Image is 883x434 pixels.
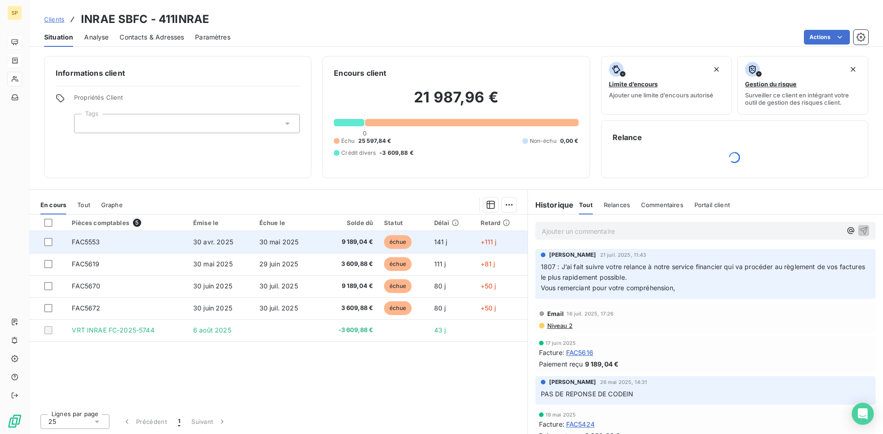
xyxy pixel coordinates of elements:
button: Actions [804,30,850,45]
h3: INRAE SBFC - 411INRAE [81,11,209,28]
span: VRT INRAE FC-2025-5744 [72,326,154,334]
span: Vous remerciant pour votre compréhension, [541,284,675,292]
h6: Relance [613,132,857,143]
span: Paramètres [195,33,230,42]
span: 3 609,88 € [325,304,373,313]
span: 1807 : J’ai fait suivre votre relance à notre service financier qui va procéder au règlement de v... [541,263,867,281]
span: FAC5553 [72,238,100,246]
span: 80 j [434,304,446,312]
span: Facture : [539,419,564,429]
span: Commentaires [641,201,683,209]
span: [PERSON_NAME] [549,378,596,386]
button: Précédent [117,412,172,431]
span: 21 juil. 2025, 11:43 [600,252,647,258]
button: Suivant [186,412,232,431]
span: 26 mai 2025, 14:31 [600,379,648,385]
span: -3 609,88 € [325,326,373,335]
span: +111 j [481,238,497,246]
span: -3 609,88 € [379,149,413,157]
span: échue [384,257,412,271]
div: Solde dû [325,219,373,226]
span: 30 mai 2025 [193,260,233,268]
div: Échue le [259,219,314,226]
button: Gestion du risqueSurveiller ce client en intégrant votre outil de gestion des risques client. [737,56,868,115]
span: Contacts & Adresses [120,33,184,42]
span: FAC5672 [72,304,100,312]
span: 0,00 € [560,137,579,145]
span: Tout [77,201,90,209]
span: Gestion du risque [745,80,797,88]
span: 1 [178,417,180,426]
span: +50 j [481,282,496,290]
span: Niveau 2 [546,322,573,329]
div: Open Intercom Messenger [852,403,874,425]
span: Analyse [84,33,109,42]
span: 25 [48,417,56,426]
span: 9 189,04 € [325,282,373,291]
span: FAC5616 [566,348,593,357]
span: +81 j [481,260,495,268]
span: PAS DE REPONSE DE CODEIN [541,390,634,398]
span: 9 189,04 € [325,237,373,247]
a: Clients [44,15,64,24]
div: Pièces comptables [72,219,182,227]
span: Crédit divers [341,149,376,157]
span: Relances [604,201,630,209]
span: 111 j [434,260,446,268]
h6: Historique [528,199,574,210]
span: 0 [363,130,367,137]
span: 25 597,84 € [358,137,391,145]
h6: Encours client [334,68,386,79]
div: Émise le [193,219,248,226]
span: [PERSON_NAME] [549,251,596,259]
span: 9 189,04 € [585,359,619,369]
div: Délai [434,219,470,226]
span: 30 juin 2025 [193,304,232,312]
h2: 21 987,96 € [334,88,578,116]
span: En cours [40,201,66,209]
span: Situation [44,33,73,42]
span: échue [384,235,412,249]
span: 80 j [434,282,446,290]
input: Ajouter une valeur [82,119,89,128]
span: Tout [579,201,593,209]
span: 19 mai 2025 [545,412,576,417]
span: Facture : [539,348,564,357]
span: 30 mai 2025 [259,238,299,246]
span: Email [547,310,564,317]
span: 43 j [434,326,446,334]
span: FAC5619 [72,260,99,268]
span: Paiement reçu [539,359,583,369]
span: 141 j [434,238,447,246]
span: 29 juin 2025 [259,260,298,268]
div: SP [7,6,22,20]
span: 30 juil. 2025 [259,304,298,312]
span: 6 août 2025 [193,326,231,334]
span: FAC5424 [566,419,595,429]
span: 5 [133,219,141,227]
span: +50 j [481,304,496,312]
span: FAC5670 [72,282,100,290]
img: Logo LeanPay [7,414,22,428]
span: Non-échu [530,137,556,145]
span: échue [384,279,412,293]
span: 16 juil. 2025, 17:26 [567,311,614,316]
span: Portail client [694,201,730,209]
span: 30 juin 2025 [193,282,232,290]
span: échue [384,301,412,315]
div: Statut [384,219,423,226]
span: Graphe [101,201,123,209]
span: Limite d’encours [609,80,658,88]
div: Retard [481,219,522,226]
h6: Informations client [56,68,300,79]
span: 30 avr. 2025 [193,238,233,246]
span: 3 609,88 € [325,259,373,269]
span: Échu [341,137,355,145]
span: Ajouter une limite d’encours autorisé [609,91,713,99]
span: Propriétés Client [74,94,300,107]
span: Clients [44,16,64,23]
span: Surveiller ce client en intégrant votre outil de gestion des risques client. [745,91,860,106]
span: 30 juil. 2025 [259,282,298,290]
button: 1 [172,412,186,431]
button: Limite d’encoursAjouter une limite d’encours autorisé [601,56,732,115]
